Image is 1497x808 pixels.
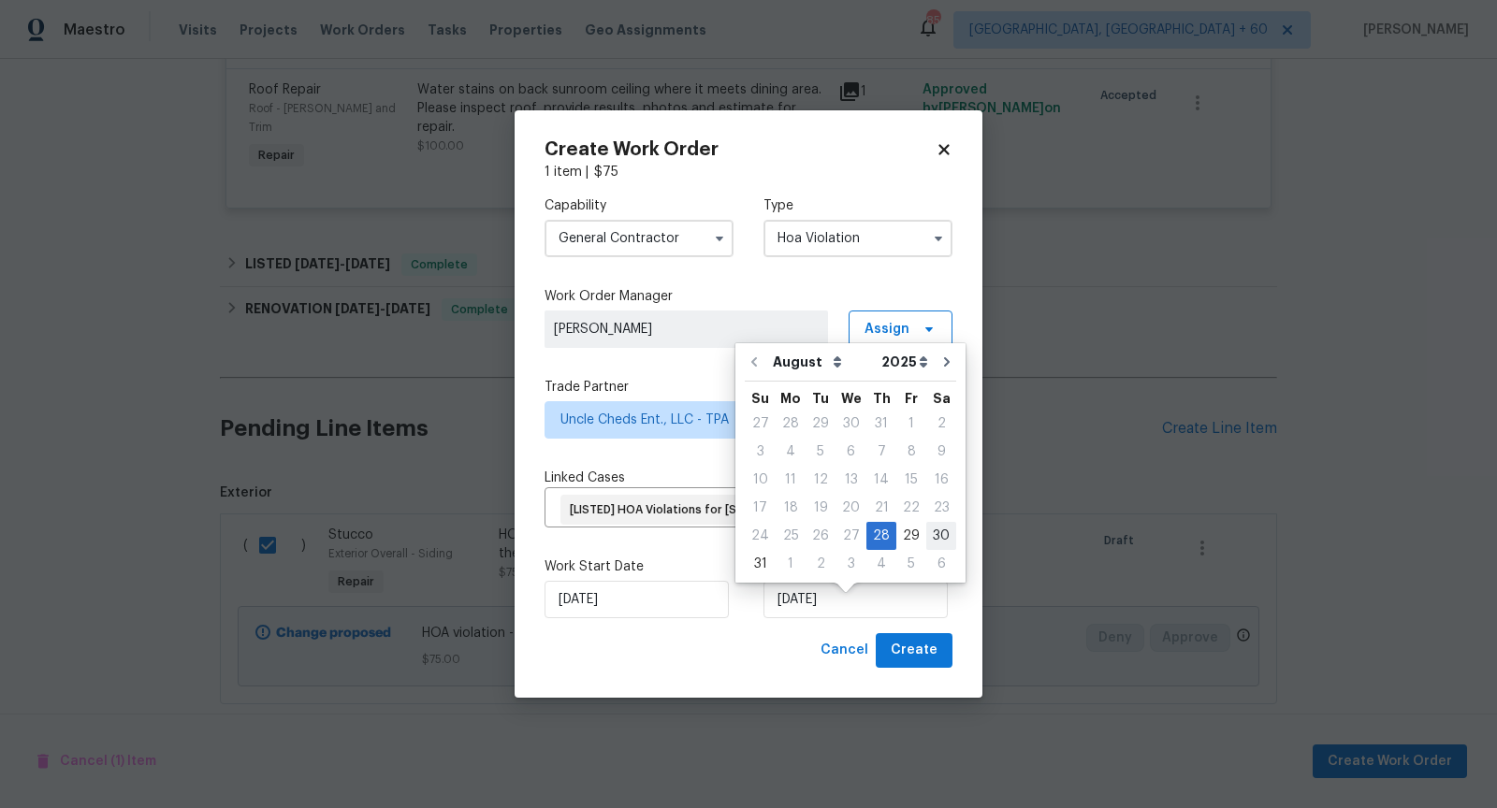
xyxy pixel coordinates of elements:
div: Sun Aug 24 2025 [745,522,776,550]
div: Fri Aug 01 2025 [896,410,926,438]
div: Fri Aug 29 2025 [896,522,926,550]
button: Create [876,633,952,668]
input: M/D/YYYY [763,581,948,618]
div: Sat Aug 16 2025 [926,466,956,494]
div: Wed Aug 27 2025 [836,522,866,550]
div: Wed Aug 20 2025 [836,494,866,522]
div: Wed Sep 03 2025 [836,550,866,578]
select: Month [768,348,877,376]
abbr: Friday [905,392,918,405]
div: Wed Aug 13 2025 [836,466,866,494]
div: 5 [896,551,926,577]
input: M/D/YYYY [545,581,729,618]
div: Sat Aug 09 2025 [926,438,956,466]
div: [LISTED] HOA Violations for [STREET_ADDRESS] [560,495,856,525]
div: 12 [806,467,836,493]
div: 7 [866,439,896,465]
div: Sun Aug 17 2025 [745,494,776,522]
div: Sun Aug 10 2025 [745,466,776,494]
div: 11 [776,467,806,493]
label: Capability [545,196,734,215]
span: Cancel [821,639,868,662]
div: 27 [745,411,776,437]
div: 2 [806,551,836,577]
div: 6 [836,439,866,465]
label: Trade Partner [545,378,952,397]
div: 1 [896,411,926,437]
div: Thu Jul 31 2025 [866,410,896,438]
div: 19 [806,495,836,521]
button: Show options [927,227,950,250]
div: 27 [836,523,866,549]
div: Sun Aug 03 2025 [745,438,776,466]
span: Create [891,639,937,662]
div: Wed Jul 30 2025 [836,410,866,438]
div: Mon Aug 11 2025 [776,466,806,494]
div: 8 [896,439,926,465]
div: 4 [866,551,896,577]
div: 29 [806,411,836,437]
abbr: Saturday [933,392,951,405]
div: 9 [926,439,956,465]
div: Tue Aug 26 2025 [806,522,836,550]
div: 24 [745,523,776,549]
div: Mon Jul 28 2025 [776,410,806,438]
button: Go to next month [933,343,961,381]
div: 17 [745,495,776,521]
div: 15 [896,467,926,493]
div: Mon Aug 04 2025 [776,438,806,466]
abbr: Tuesday [812,392,829,405]
div: 23 [926,495,956,521]
div: 30 [926,523,956,549]
div: Mon Aug 18 2025 [776,494,806,522]
div: Tue Aug 12 2025 [806,466,836,494]
div: 20 [836,495,866,521]
div: 26 [806,523,836,549]
input: Select... [763,220,952,257]
div: 14 [866,467,896,493]
div: 16 [926,467,956,493]
span: [PERSON_NAME] [554,320,819,339]
button: Cancel [813,633,876,668]
div: 21 [866,495,896,521]
label: Type [763,196,952,215]
div: 5 [806,439,836,465]
div: Sat Sep 06 2025 [926,550,956,578]
div: 1 item | [545,163,952,181]
div: Fri Aug 08 2025 [896,438,926,466]
div: Tue Sep 02 2025 [806,550,836,578]
div: 1 [776,551,806,577]
div: Thu Aug 21 2025 [866,494,896,522]
div: Tue Aug 19 2025 [806,494,836,522]
div: 3 [836,551,866,577]
button: Show options [708,227,731,250]
div: Thu Sep 04 2025 [866,550,896,578]
div: Sun Jul 27 2025 [745,410,776,438]
div: 3 [745,439,776,465]
div: Wed Aug 06 2025 [836,438,866,466]
select: Year [877,348,933,376]
div: Thu Aug 07 2025 [866,438,896,466]
div: Sun Aug 31 2025 [745,550,776,578]
div: 22 [896,495,926,521]
div: Mon Aug 25 2025 [776,522,806,550]
abbr: Sunday [751,392,769,405]
input: Select... [545,220,734,257]
div: 31 [866,411,896,437]
div: Tue Aug 05 2025 [806,438,836,466]
abbr: Wednesday [841,392,862,405]
div: Mon Sep 01 2025 [776,550,806,578]
span: [LISTED] HOA Violations for [STREET_ADDRESS] [570,502,839,518]
div: 31 [745,551,776,577]
div: 28 [776,411,806,437]
button: Go to previous month [740,343,768,381]
div: 6 [926,551,956,577]
div: 10 [745,467,776,493]
span: Uncle Cheds Ent., LLC - TPA [560,411,909,429]
label: Work Order Manager [545,287,952,306]
div: Fri Aug 22 2025 [896,494,926,522]
div: 29 [896,523,926,549]
h2: Create Work Order [545,140,936,159]
label: Work Start Date [545,557,734,576]
span: $ 75 [594,166,618,179]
